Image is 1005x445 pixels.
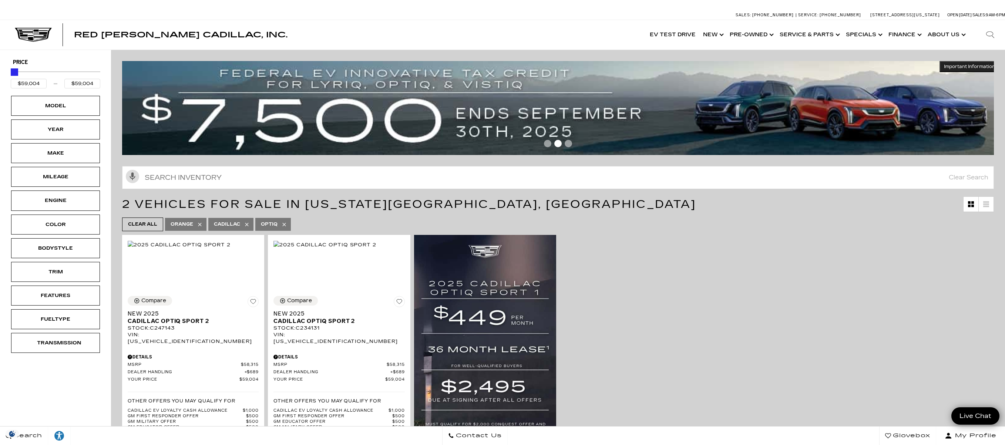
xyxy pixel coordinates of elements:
[15,28,52,42] img: Cadillac Dark Logo with Cadillac White Text
[986,13,1005,17] span: 9 AM-6 PM
[273,310,399,317] span: New 2025
[798,13,819,17] span: Service:
[128,414,259,419] a: GM First Responder Offer $500
[951,407,999,425] a: Live Chat
[74,30,288,39] span: Red [PERSON_NAME] Cadillac, Inc.
[820,13,861,17] span: [PHONE_NUMBER]
[699,20,726,50] a: New
[243,408,259,414] span: $1,000
[273,419,392,425] span: GM Educator Offer
[246,414,259,419] span: $500
[273,408,404,414] a: Cadillac EV Loyalty Cash Allowance $1,000
[74,31,288,38] a: Red [PERSON_NAME] Cadillac, Inc.
[646,20,699,50] a: EV Test Drive
[776,20,842,50] a: Service & Parts
[972,13,986,17] span: Sales:
[122,61,999,155] img: vrp-tax-ending-august-version
[37,268,74,276] div: Trim
[273,377,404,382] a: Your Price $59,004
[273,414,404,419] a: GM First Responder Offer $500
[392,414,405,419] span: $500
[122,198,696,211] span: 2 Vehicles for Sale in [US_STATE][GEOGRAPHIC_DATA], [GEOGRAPHIC_DATA]
[64,79,100,88] input: Maximum
[273,362,404,368] a: MSRP $58,315
[273,362,387,368] span: MSRP
[245,370,259,375] span: $689
[273,354,404,360] div: Pricing Details - New 2025 Cadillac OPTIQ Sport 2
[273,377,385,382] span: Your Price
[11,167,100,187] div: MileageMileage
[273,425,392,430] span: GM Military Offer
[392,419,405,425] span: $500
[11,119,100,139] div: YearYear
[952,431,996,441] span: My Profile
[454,431,502,441] span: Contact Us
[37,220,74,229] div: Color
[239,377,259,382] span: $59,004
[975,20,1005,50] div: Search
[128,425,246,430] span: GM Educator Offer
[885,20,924,50] a: Finance
[726,20,776,50] a: Pre-Owned
[37,196,74,205] div: Engine
[128,419,259,425] a: GM Military Offer $500
[752,13,794,17] span: [PHONE_NUMBER]
[736,13,751,17] span: Sales:
[128,419,246,425] span: GM Military Offer
[246,419,259,425] span: $500
[128,414,246,419] span: GM First Responder Offer
[37,125,74,134] div: Year
[128,325,259,331] div: Stock : C247143
[128,317,253,325] span: Cadillac OPTIQ Sport 2
[842,20,885,50] a: Specials
[128,310,259,325] a: New 2025Cadillac OPTIQ Sport 2
[11,66,100,88] div: Price
[273,414,392,419] span: GM First Responder Offer
[261,220,278,229] span: Optiq
[128,425,259,430] a: GM Educator Offer $500
[385,377,405,382] span: $59,004
[13,59,98,66] h5: Price
[964,197,978,212] a: Grid View
[387,362,405,368] span: $58,315
[273,317,399,325] span: Cadillac OPTIQ Sport 2
[122,166,994,189] input: Search Inventory
[11,143,100,163] div: MakeMake
[4,430,21,438] section: Click to Open Cookie Consent Modal
[48,427,71,445] a: Explore your accessibility options
[879,427,936,445] a: Glovebox
[11,96,100,116] div: ModelModel
[246,425,259,430] span: $500
[11,262,100,282] div: TrimTrim
[565,140,572,147] span: Go to slide 3
[128,408,243,414] span: Cadillac EV Loyalty Cash Allowance
[392,425,405,430] span: $500
[273,325,404,331] div: Stock : C234131
[128,370,245,375] span: Dealer Handling
[11,238,100,258] div: BodystyleBodystyle
[37,339,74,347] div: Transmission
[128,296,172,306] button: Compare Vehicle
[947,13,972,17] span: Open [DATE]
[128,354,259,360] div: Pricing Details - New 2025 Cadillac OPTIQ Sport 2
[128,362,259,368] a: MSRP $58,315
[940,61,999,72] button: Important Information
[273,408,389,414] span: Cadillac EV Loyalty Cash Allowance
[11,191,100,210] div: EngineEngine
[128,370,259,375] a: Dealer Handling $689
[128,220,157,229] span: Clear All
[128,377,259,382] a: Your Price $59,004
[273,331,404,345] div: VIN: [US_VEHICLE_IDENTIFICATION_NUMBER]
[214,220,240,229] span: Cadillac
[11,215,100,235] div: ColorColor
[870,13,940,17] a: [STREET_ADDRESS][US_STATE]
[128,362,241,368] span: MSRP
[171,220,193,229] span: Orange
[273,310,404,325] a: New 2025Cadillac OPTIQ Sport 2
[394,296,405,310] button: Save Vehicle
[248,296,259,310] button: Save Vehicle
[37,102,74,110] div: Model
[37,291,74,300] div: Features
[128,398,235,404] p: Other Offers You May Qualify For
[273,398,381,404] p: Other Offers You May Qualify For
